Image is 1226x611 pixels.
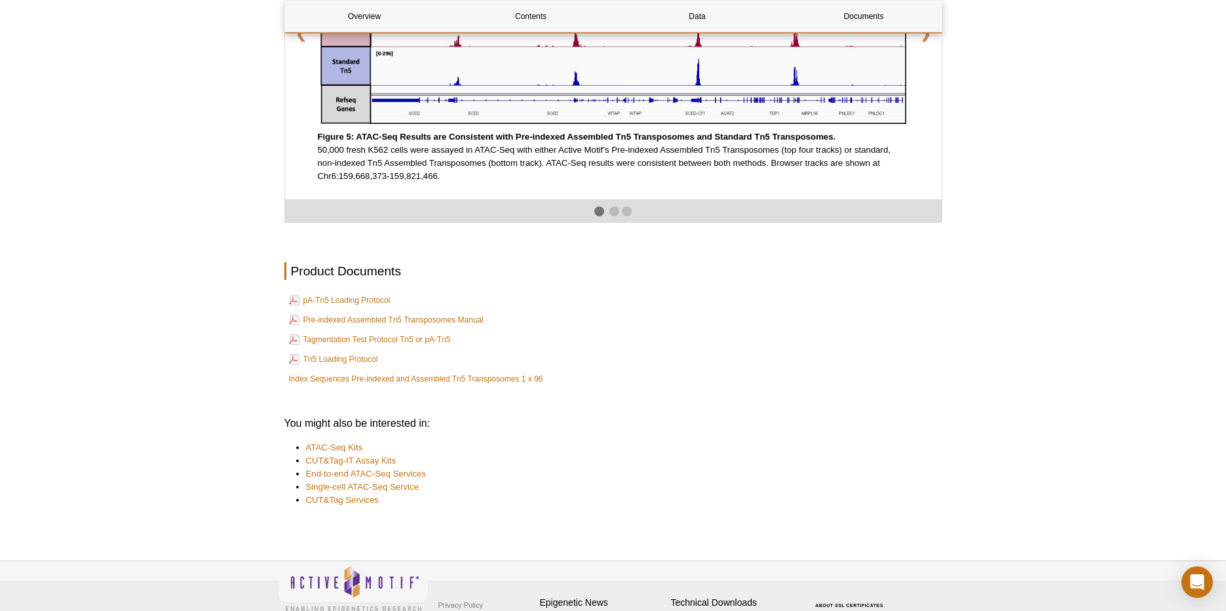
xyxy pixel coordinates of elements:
[284,416,942,431] h3: You might also be interested in:
[289,292,391,308] a: pA-Tn5 Loading Protocol
[306,481,419,494] a: Single-cell ATAC-Seq Service
[289,332,451,347] a: Tagmentation Test Protocol Tn5 or pA-Tn5
[306,467,426,481] a: End-to-end ATAC-Seq Services
[318,130,909,183] p: 50,000 fresh K562 cells were assayed in ATAC-Seq with either Active Motif’s Pre-indexed Assembled...
[451,1,611,32] a: Contents
[540,597,664,608] h4: Epigenetic News
[289,372,543,385] a: Index Sequences Pre-indexed and Assembled Tn5 Transposomes 1 x 96
[815,603,883,608] a: ABOUT SSL CERTIFICATES
[910,17,942,51] a: ❯
[1181,566,1213,598] div: Open Intercom Messenger
[306,454,396,467] a: CUT&Tag-IT Assay Kits
[289,312,484,328] a: Pre-indexed Assembled Tn5 Transposomes Manual
[285,17,317,51] a: ❮
[618,1,777,32] a: Data
[285,1,444,32] a: Overview
[284,262,942,280] h2: Product Documents
[306,441,363,454] a: ATAC-Seq Kits
[318,132,836,142] strong: Figure 5: ATAC-Seq Results are Consistent with Pre-indexed Assembled Tn5 Transposomes and Standar...
[671,597,795,608] h4: Technical Downloads
[784,1,944,32] a: Documents
[289,351,378,367] a: Tn5 Loading Protocol
[306,494,379,507] a: CUT&Tag Services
